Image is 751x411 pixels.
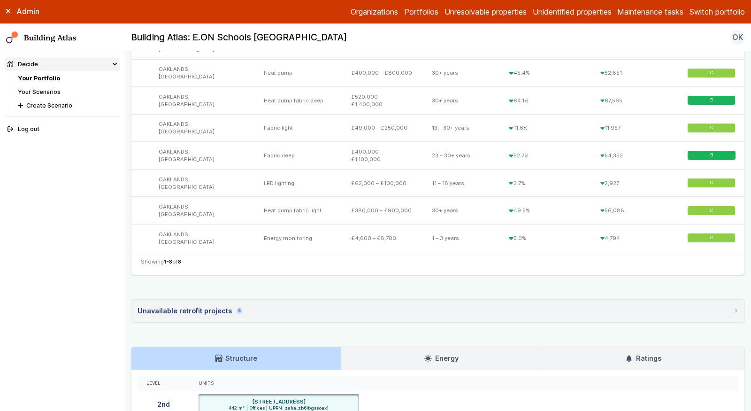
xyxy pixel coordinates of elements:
div: 11,957 [591,114,679,142]
a: Portfolios [404,6,438,17]
div: £62,000 – £100,000 [342,169,423,197]
div: Decide [8,60,38,69]
span: C [710,208,713,214]
div: Units [199,380,729,387]
span: C [710,235,713,241]
div: 64.1% [500,87,591,115]
span: OK [732,31,743,43]
div: 23 – 30+ years [423,142,500,170]
div: OAKLANDS, [GEOGRAPHIC_DATA] [150,142,255,170]
div: Fabric light [255,114,342,142]
button: Log out [5,123,120,136]
button: OK [730,30,745,45]
div: Heat pump fabric light [255,197,342,225]
div: Unavailable retrofit projects [138,306,242,316]
h3: Structure [215,353,257,364]
div: 13 – 30+ years [423,114,500,142]
div: 45.4% [500,59,591,87]
div: LED lighting [255,169,342,197]
div: 30+ years [423,87,500,115]
div: 30+ years [423,59,500,87]
div: 56,088 [591,197,679,225]
div: Energy monitoring [255,225,342,252]
span: 8 [178,258,181,265]
div: £380,000 – £900,000 [342,197,423,225]
div: Heat pump fabric deep [255,87,342,115]
img: main-0bbd2752.svg [6,31,18,44]
button: Create Scenario [15,99,120,112]
span: Showing of [141,258,181,265]
div: 52,851 [591,59,679,87]
div: 5.0% [500,225,591,252]
div: £4,600 – £8,700 [342,225,423,252]
a: Organizations [351,6,398,17]
a: Energy [341,347,542,370]
div: £400,000 – £800,000 [342,59,423,87]
button: Switch portfolio [690,6,745,17]
summary: Decide [5,57,120,71]
a: Unidentified properties [533,6,612,17]
div: OAKLANDS, [GEOGRAPHIC_DATA] [150,197,255,225]
h6: [STREET_ADDRESS] [252,398,306,405]
h3: Energy [424,353,458,364]
div: OAKLANDS, [GEOGRAPHIC_DATA] [150,87,255,115]
span: B [710,97,713,103]
a: Ratings [542,347,744,370]
a: Structure [131,347,340,370]
div: 54,352 [591,142,679,170]
div: Heat pump [255,59,342,87]
div: 67,565 [591,87,679,115]
div: 4,794 [591,225,679,252]
summary: Unavailable retrofit projects4 [131,300,744,322]
div: 1 – 3 years [423,225,500,252]
div: OAKLANDS, [GEOGRAPHIC_DATA] [150,169,255,197]
div: OAKLANDS, [GEOGRAPHIC_DATA] [150,225,255,252]
div: 3.7% [500,169,591,197]
div: £520,000 – £1,400,000 [342,87,423,115]
a: Your Scenarios [18,88,61,95]
div: 30+ years [423,197,500,225]
div: Fabric deep [255,142,342,170]
div: 52.7% [500,142,591,170]
div: 11.6% [500,114,591,142]
span: C [710,180,713,186]
h2: Building Atlas: E.ON Schools [GEOGRAPHIC_DATA] [131,31,347,44]
div: Level [146,380,180,387]
a: Maintenance tasks [617,6,683,17]
nav: Table navigation [131,252,744,275]
span: 1-8 [164,258,172,265]
h3: Ratings [625,353,661,364]
div: £49,000 – £250,000 [342,114,423,142]
span: C [710,70,713,76]
div: 49.5% [500,197,591,225]
div: £400,000 – £1,100,000 [342,142,423,170]
span: 4 [237,308,242,314]
span: B [710,153,713,159]
div: 11 – 18 years [423,169,500,197]
a: Unresolvable properties [444,6,527,17]
div: OAKLANDS, [GEOGRAPHIC_DATA] [150,114,255,142]
div: OAKLANDS, [GEOGRAPHIC_DATA] [150,59,255,87]
a: Your Portfolio [18,75,60,82]
span: C [710,125,713,131]
div: 2,927 [591,169,679,197]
